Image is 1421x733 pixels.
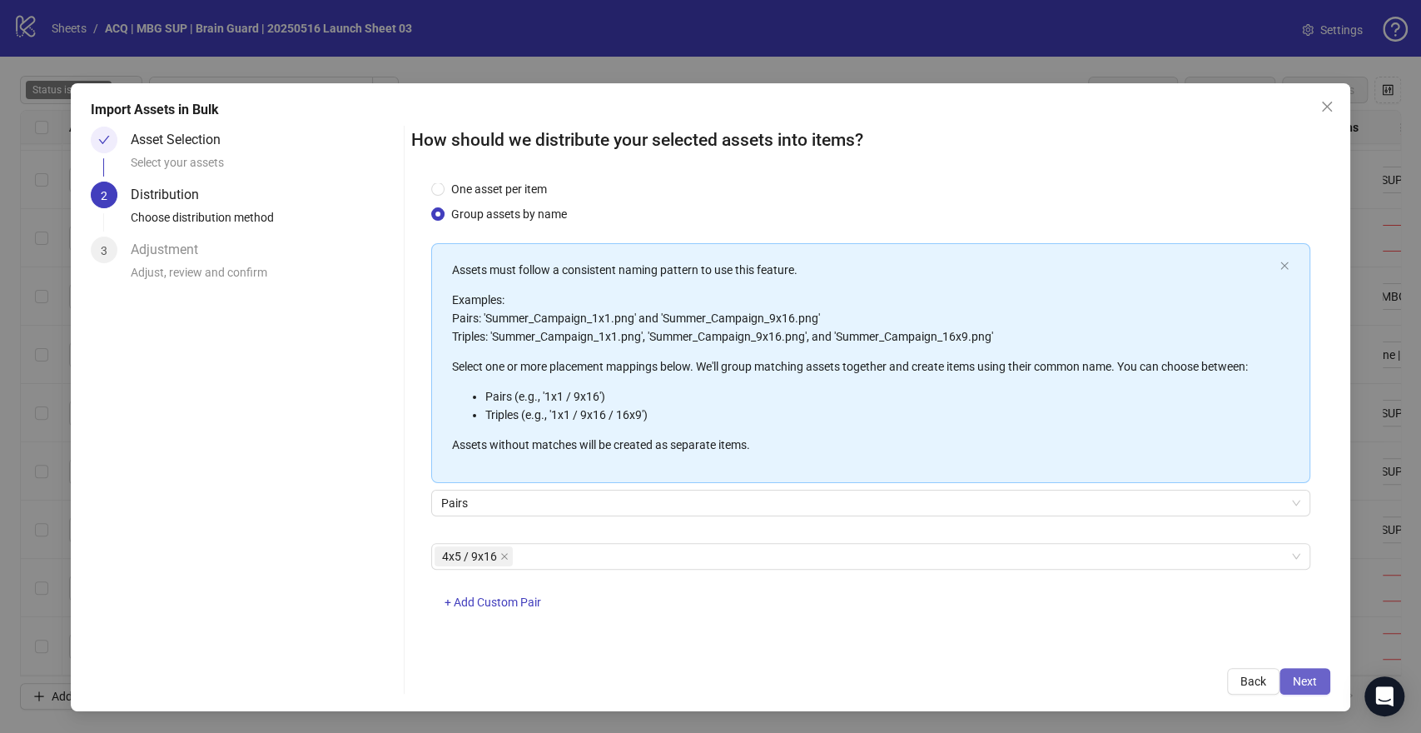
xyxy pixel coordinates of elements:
[1240,675,1266,688] span: Back
[98,134,110,146] span: check
[431,590,554,616] button: + Add Custom Pair
[452,436,1272,454] p: Assets without matches will be created as separate items.
[445,180,554,198] span: One asset per item
[452,291,1272,346] p: Examples: Pairs: 'Summer_Campaign_1x1.png' and 'Summer_Campaign_9x16.png' Triples: 'Summer_Campai...
[131,208,397,237] div: Choose distribution method
[452,261,1272,279] p: Assets must follow a consistent naming pattern to use this feature.
[1314,93,1340,120] button: Close
[131,153,397,182] div: Select your assets
[485,406,1272,424] li: Triples (e.g., '1x1 / 9x16 / 16x9')
[1320,100,1334,113] span: close
[441,491,1299,516] span: Pairs
[131,263,397,292] div: Adjust, review and confirm
[435,546,513,566] span: 4x5 / 9x16
[131,182,212,208] div: Distribution
[442,547,497,566] span: 4x5 / 9x16
[1227,668,1279,695] button: Back
[91,100,1329,120] div: Import Assets in Bulk
[131,237,211,263] div: Adjustment
[1293,675,1317,688] span: Next
[485,387,1272,406] li: Pairs (e.g., '1x1 / 9x16')
[445,205,574,223] span: Group assets by name
[1364,676,1404,716] div: Open Intercom Messenger
[1279,668,1330,695] button: Next
[101,244,107,257] span: 3
[500,552,509,561] span: close
[131,127,234,153] div: Asset Selection
[445,596,541,609] span: + Add Custom Pair
[452,357,1272,376] p: Select one or more placement mappings below. We'll group matching assets together and create item...
[411,127,1329,154] h2: How should we distribute your selected assets into items?
[101,189,107,202] span: 2
[1279,261,1289,272] button: close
